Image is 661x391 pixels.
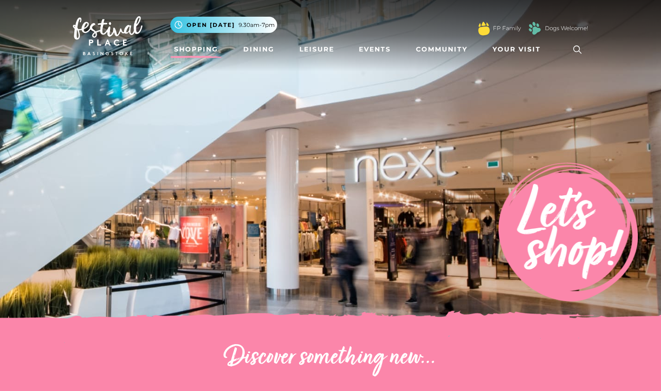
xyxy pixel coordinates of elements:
span: 9.30am-7pm [239,21,275,29]
span: Your Visit [493,45,541,54]
a: Dogs Welcome! [545,24,588,32]
a: Leisure [296,41,338,58]
a: Events [355,41,395,58]
img: Festival Place Logo [73,16,143,55]
a: Shopping [170,41,222,58]
a: Community [412,41,471,58]
a: Your Visit [489,41,549,58]
button: Open [DATE] 9.30am-7pm [170,17,277,33]
span: Open [DATE] [187,21,235,29]
a: FP Family [493,24,521,32]
h2: Discover something new... [73,343,588,373]
a: Dining [240,41,278,58]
